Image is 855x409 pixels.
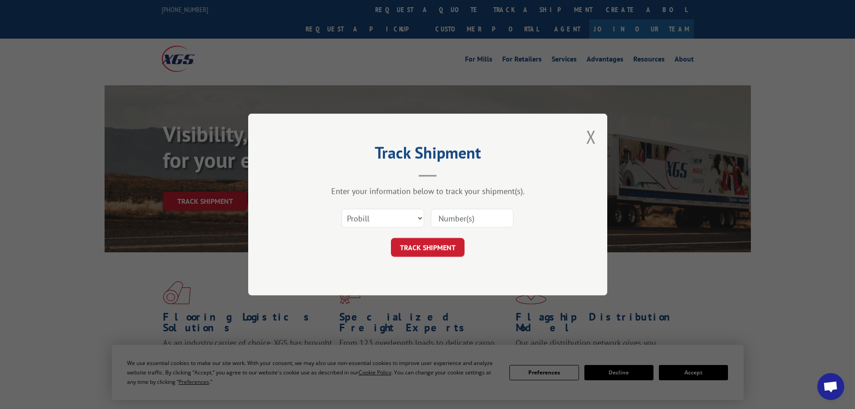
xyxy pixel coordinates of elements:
button: Close modal [586,125,596,149]
input: Number(s) [431,209,513,228]
div: Open chat [817,373,844,400]
button: TRACK SHIPMENT [391,238,465,257]
h2: Track Shipment [293,146,562,163]
div: Enter your information below to track your shipment(s). [293,186,562,196]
